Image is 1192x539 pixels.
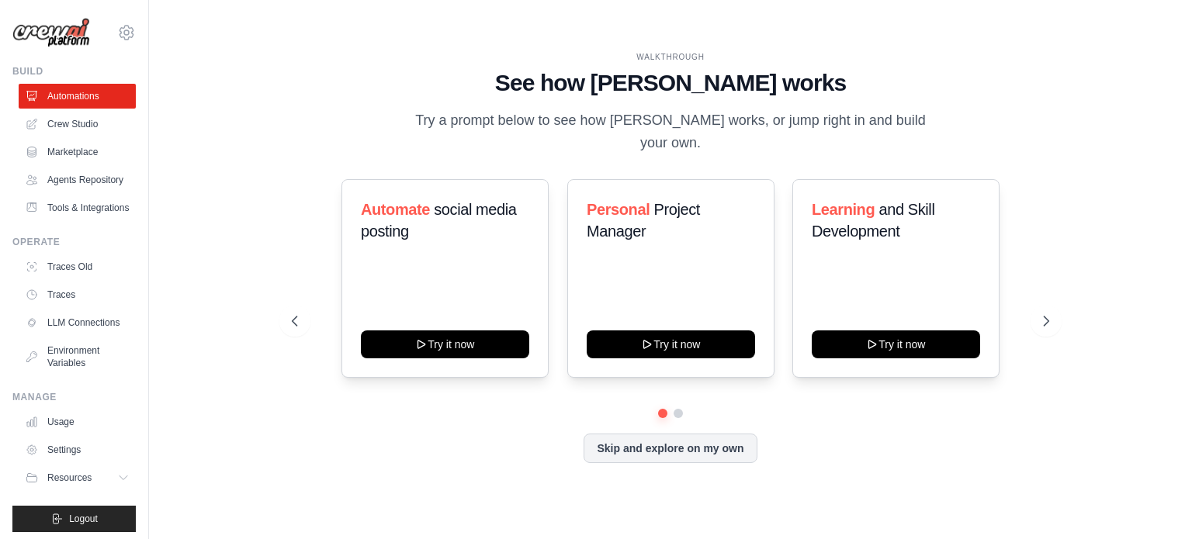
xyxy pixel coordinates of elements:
[361,201,430,218] span: Automate
[361,330,529,358] button: Try it now
[12,236,136,248] div: Operate
[19,112,136,136] a: Crew Studio
[12,506,136,532] button: Logout
[19,409,136,434] a: Usage
[19,254,136,279] a: Traces Old
[12,391,136,403] div: Manage
[361,201,517,240] span: social media posting
[19,338,136,375] a: Environment Variables
[587,201,650,218] span: Personal
[19,437,136,462] a: Settings
[19,195,136,220] a: Tools & Integrations
[19,140,136,164] a: Marketplace
[812,330,980,358] button: Try it now
[19,465,136,490] button: Resources
[292,69,1049,97] h1: See how [PERSON_NAME] works
[410,109,931,155] p: Try a prompt below to see how [PERSON_NAME] works, or jump right in and build your own.
[292,51,1049,63] div: WALKTHROUGH
[19,168,136,192] a: Agents Repository
[19,84,136,109] a: Automations
[47,472,92,484] span: Resources
[12,65,136,78] div: Build
[587,330,755,358] button: Try it now
[584,434,757,463] button: Skip and explore on my own
[12,18,90,48] img: Logo
[587,201,700,240] span: Project Manager
[812,201,875,218] span: Learning
[19,310,136,335] a: LLM Connections
[69,513,98,525] span: Logout
[19,282,136,307] a: Traces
